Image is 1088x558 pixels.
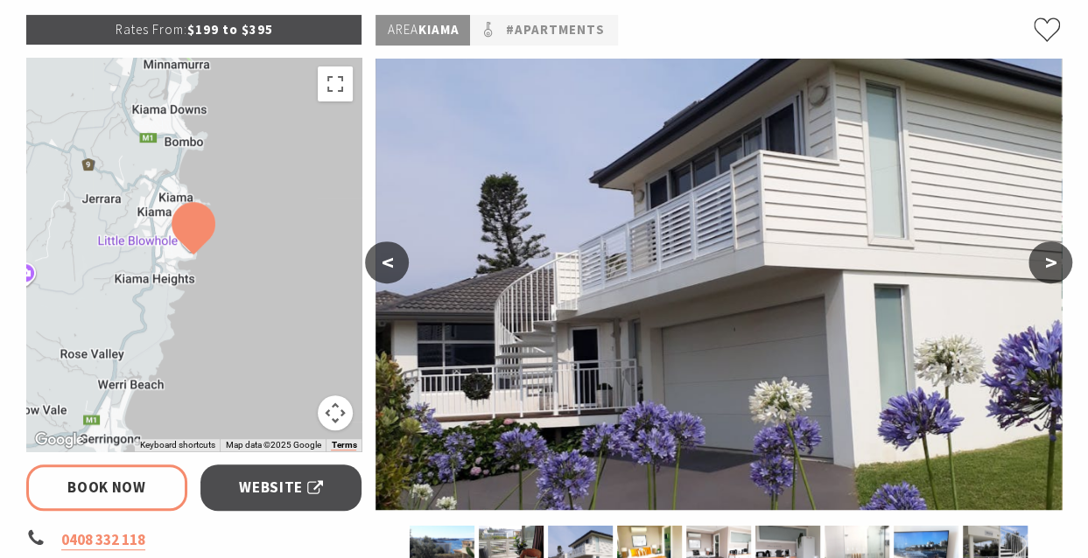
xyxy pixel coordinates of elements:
[376,59,1062,510] img: waterfront bed and breakfast accommodation ocean views sea views
[26,15,362,45] p: $199 to $395
[387,21,418,38] span: Area
[61,530,145,550] a: 0408 332 118
[331,440,356,450] a: Terms
[200,464,362,511] a: Website
[115,21,186,38] span: Rates From:
[365,241,409,283] button: <
[31,429,88,451] img: Google
[139,439,214,451] button: Keyboard shortcuts
[26,464,188,511] a: Book Now
[239,476,323,499] span: Website
[318,395,353,430] button: Map camera controls
[318,66,353,101] button: Toggle fullscreen view
[1028,241,1072,283] button: >
[505,19,604,41] a: #Apartments
[376,15,470,45] p: Kiama
[31,429,88,451] a: Open this area in Google Maps (opens a new window)
[225,440,320,450] span: Map data ©2025 Google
